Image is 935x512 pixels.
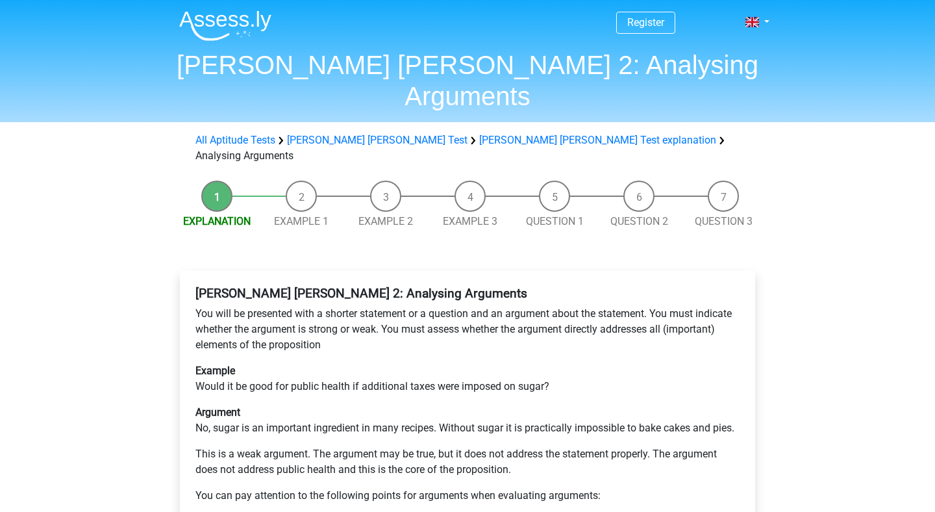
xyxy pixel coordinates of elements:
[479,134,716,146] a: [PERSON_NAME] [PERSON_NAME] Test explanation
[195,405,740,436] p: No, sugar is an important ingredient in many recipes. Without sugar it is practically impossible ...
[195,365,235,377] b: Example
[179,10,271,41] img: Assessly
[610,215,668,227] a: Question 2
[287,134,467,146] a: [PERSON_NAME] [PERSON_NAME] Test
[195,286,527,301] b: [PERSON_NAME] [PERSON_NAME] 2: Analysing Arguments
[195,363,740,394] p: Would it be good for public health if additional taxes were imposed on sugar?
[183,215,251,227] a: Explanation
[195,134,275,146] a: All Aptitude Tests
[195,306,740,353] p: You will be presented with a shorter statement or a question and an argument about the statement....
[169,49,766,112] h1: [PERSON_NAME] [PERSON_NAME] 2: Analysing Arguments
[195,488,740,504] p: You can pay attention to the following points for arguments when evaluating arguments:
[443,215,497,227] a: Example 3
[627,16,664,29] a: Register
[526,215,584,227] a: Question 1
[195,446,740,478] p: This is a weak argument. The argument may be true, but it does not address the statement properly...
[695,215,753,227] a: Question 3
[190,133,745,164] div: Analysing Arguments
[195,406,240,418] b: Argument
[358,215,413,227] a: Example 2
[274,215,329,227] a: Example 1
